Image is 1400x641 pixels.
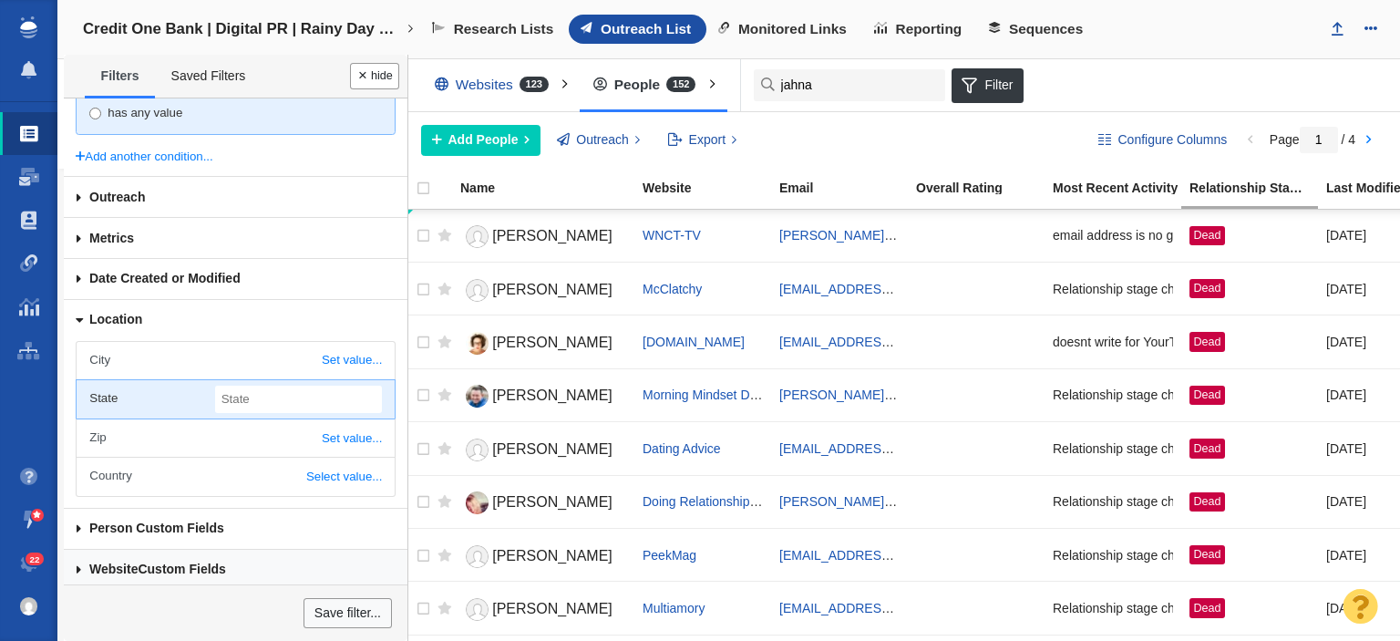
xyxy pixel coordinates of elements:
[1189,181,1324,194] div: Relationship Stage
[1181,368,1318,421] td: Dead
[1193,548,1220,561] span: Dead
[421,125,540,156] button: Add People
[460,487,626,519] a: [PERSON_NAME]
[1053,493,1262,510] span: Relationship stage changed to: Dead
[643,181,777,194] div: Website
[492,494,612,510] span: [PERSON_NAME]
[779,494,1100,509] a: [PERSON_NAME][EMAIL_ADDRESS][DOMAIN_NAME]
[492,388,612,403] span: [PERSON_NAME]
[1053,281,1262,297] span: Relationship stage changed to: Dead
[1193,602,1220,615] span: Dead
[1193,282,1220,295] span: Dead
[576,130,629,150] span: Outreach
[643,282,702,296] a: McClatchy
[1193,495,1220,508] span: Dead
[779,282,995,296] a: [EMAIL_ADDRESS][DOMAIN_NAME]
[1053,387,1262,403] span: Relationship stage changed to: Dead
[460,274,626,306] a: [PERSON_NAME]
[64,509,407,550] a: Person Custom Fields
[454,21,554,37] span: Research Lists
[492,441,612,457] span: [PERSON_NAME]
[448,130,519,150] span: Add People
[64,550,407,591] a: Custom Fields
[1189,181,1324,197] a: Relationship Stage
[706,15,862,44] a: Monitored Links
[1193,229,1220,242] span: Dead
[1181,528,1318,581] td: Dead
[779,181,914,194] div: Email
[738,21,847,37] span: Monitored Links
[643,388,979,402] a: Morning Mindset Daily [DEMOGRAPHIC_DATA] Devotional
[460,594,626,625] a: [PERSON_NAME]
[460,181,641,197] a: Name
[350,63,399,89] button: Done
[601,21,691,37] span: Outreach List
[1270,132,1355,147] span: Page / 4
[421,64,571,106] div: Websites
[754,69,945,101] input: Search
[492,601,612,616] span: [PERSON_NAME]
[89,105,381,121] label: has any value
[643,335,745,349] a: [DOMAIN_NAME]
[779,601,995,615] a: [EMAIL_ADDRESS][DOMAIN_NAME]
[89,562,138,576] span: Website
[89,383,202,415] label: State
[26,553,45,566] span: 22
[64,300,407,341] a: Location
[779,548,995,563] a: [EMAIL_ADDRESS][DOMAIN_NAME]
[779,441,995,456] a: [EMAIL_ADDRESS][DOMAIN_NAME]
[460,181,641,194] div: Name
[643,181,777,197] a: Website
[952,68,1024,103] span: Filter
[547,125,651,156] button: Outreach
[20,16,36,38] img: buzzstream_logo_iconsimple.png
[83,20,402,38] h4: Credit One Bank | Digital PR | Rainy Day Fund
[1117,130,1227,150] span: Configure Columns
[779,388,1100,402] a: [PERSON_NAME][EMAIL_ADDRESS][DOMAIN_NAME]
[304,598,391,629] a: Save filter...
[85,57,155,96] a: Filters
[420,15,569,44] a: Research Lists
[1009,21,1083,37] span: Sequences
[643,548,696,563] span: PeekMag
[492,282,612,297] span: [PERSON_NAME]
[689,130,726,150] span: Export
[643,228,701,243] a: WNCT-TV
[916,181,1051,194] div: Overall Rating
[460,327,626,359] a: [PERSON_NAME]
[1181,475,1318,528] td: Dead
[862,15,977,44] a: Reporting
[1193,442,1220,455] span: Dead
[155,57,262,96] a: Saved Filters
[215,386,382,413] input: State
[657,125,747,156] button: Export
[460,221,626,253] a: [PERSON_NAME]
[1193,336,1220,348] span: Dead
[779,228,1100,243] a: [PERSON_NAME][EMAIL_ADDRESS][DOMAIN_NAME]
[492,335,612,350] span: [PERSON_NAME]
[916,181,1051,197] a: Overall Rating
[1053,181,1188,194] div: Most Recent Activity
[1088,125,1238,156] button: Configure Columns
[1181,210,1318,263] td: Dead
[643,494,789,509] a: Doing Relationships Right
[779,181,914,197] a: Email
[643,601,705,615] span: Multiamory
[1193,388,1220,401] span: Dead
[643,441,721,456] a: Dating Advice
[1053,334,1257,350] span: doesnt write for YourTango anymore
[1181,422,1318,475] td: Dead
[64,177,407,218] a: Outreach
[977,15,1098,44] a: Sequences
[1053,227,1195,243] span: email address is no good
[1181,582,1318,635] td: Dead
[896,21,962,37] span: Reporting
[460,434,626,466] a: [PERSON_NAME]
[89,108,101,119] input: has any value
